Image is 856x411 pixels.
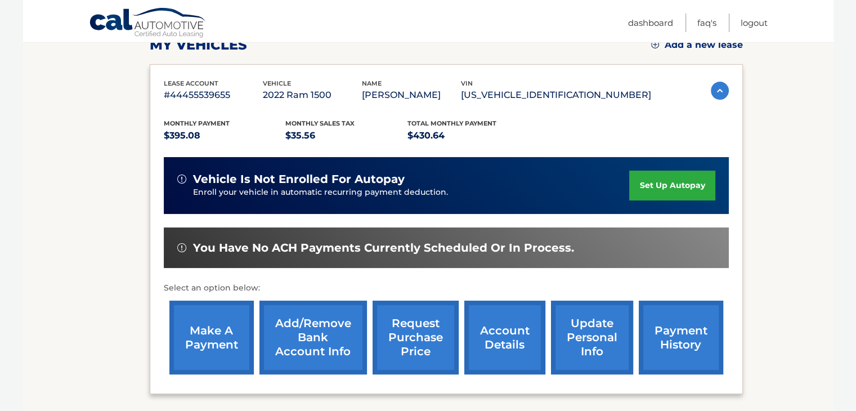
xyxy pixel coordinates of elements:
a: Cal Automotive [89,7,207,40]
a: request purchase price [373,301,459,374]
a: update personal info [551,301,633,374]
span: lease account [164,79,218,87]
a: payment history [639,301,723,374]
a: account details [464,301,545,374]
p: Enroll your vehicle in automatic recurring payment deduction. [193,186,630,199]
h2: my vehicles [150,37,247,53]
img: accordion-active.svg [711,82,729,100]
span: name [362,79,382,87]
a: FAQ's [697,14,716,32]
span: Monthly Payment [164,119,230,127]
span: vehicle is not enrolled for autopay [193,172,405,186]
p: $430.64 [407,128,530,144]
span: vin [461,79,473,87]
p: $395.08 [164,128,286,144]
a: Add/Remove bank account info [259,301,367,374]
a: Logout [741,14,768,32]
a: Add a new lease [651,39,743,51]
a: Dashboard [628,14,673,32]
p: [PERSON_NAME] [362,87,461,103]
img: add.svg [651,41,659,48]
span: vehicle [263,79,291,87]
img: alert-white.svg [177,175,186,184]
p: #44455539655 [164,87,263,103]
a: set up autopay [629,171,715,200]
p: [US_VEHICLE_IDENTIFICATION_NUMBER] [461,87,651,103]
a: make a payment [169,301,254,374]
span: Monthly sales Tax [285,119,355,127]
p: 2022 Ram 1500 [263,87,362,103]
img: alert-white.svg [177,243,186,252]
p: Select an option below: [164,282,729,295]
p: $35.56 [285,128,407,144]
span: You have no ACH payments currently scheduled or in process. [193,241,574,255]
span: Total Monthly Payment [407,119,496,127]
